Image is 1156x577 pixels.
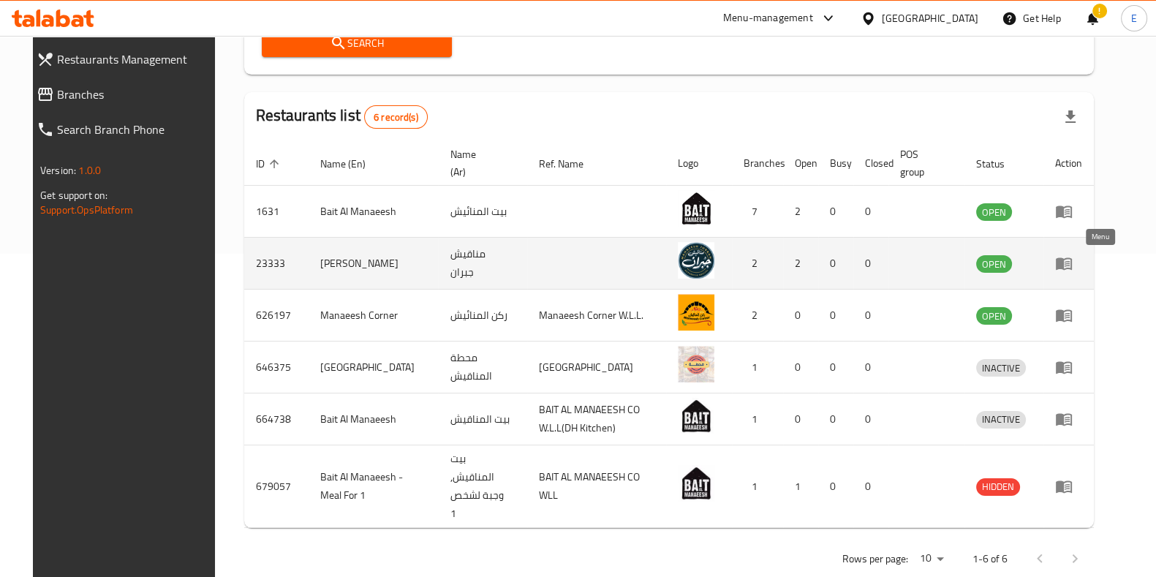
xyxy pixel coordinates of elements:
[976,411,1026,429] div: INACTIVE
[527,445,666,528] td: BAIT AL MANAEESH CO WLL
[678,465,714,502] img: Bait Al Manaeesh - Meal For 1
[1055,410,1082,428] div: Menu
[678,242,714,279] img: Manaeesh Jubran
[818,290,853,342] td: 0
[853,445,888,528] td: 0
[853,238,888,290] td: 0
[450,146,509,181] span: Name (Ar)
[438,393,526,445] td: بيت المناقيش
[438,186,526,238] td: بيت المنائيش
[976,155,1024,173] span: Status
[309,342,439,393] td: [GEOGRAPHIC_DATA]
[539,155,602,173] span: Ref. Name
[853,141,888,186] th: Closed
[976,478,1020,495] span: HIDDEN
[678,190,714,227] img: Bait Al Manaeesh
[853,342,888,393] td: 0
[256,105,428,129] h2: Restaurants list
[256,155,284,173] span: ID
[976,359,1026,377] div: INACTIVE
[853,186,888,238] td: 0
[244,238,309,290] td: 23333
[976,360,1026,377] span: INACTIVE
[40,161,76,180] span: Version:
[732,342,783,393] td: 1
[309,290,439,342] td: Manaeesh Corner
[818,141,853,186] th: Busy
[320,155,385,173] span: Name (En)
[783,238,818,290] td: 2
[783,445,818,528] td: 1
[732,445,783,528] td: 1
[976,256,1012,273] span: OPEN
[262,30,453,57] button: Search
[57,50,214,68] span: Restaurants Management
[976,308,1012,325] span: OPEN
[273,34,441,53] span: Search
[438,342,526,393] td: محطة المناقيش
[976,478,1020,496] div: HIDDEN
[783,342,818,393] td: 0
[309,393,439,445] td: Bait Al Manaeesh
[976,411,1026,428] span: INACTIVE
[25,42,226,77] a: Restaurants Management
[1043,141,1094,186] th: Action
[976,255,1012,273] div: OPEN
[244,141,1094,528] table: enhanced table
[678,346,714,382] img: Manaeesh Station
[25,112,226,147] a: Search Branch Phone
[976,204,1012,221] span: OPEN
[309,238,439,290] td: [PERSON_NAME]
[900,146,947,181] span: POS group
[309,186,439,238] td: Bait Al Manaeesh
[732,186,783,238] td: 7
[783,141,818,186] th: Open
[309,445,439,528] td: Bait Al Manaeesh - Meal For 1
[1055,306,1082,324] div: Menu
[365,110,427,124] span: 6 record(s)
[25,77,226,112] a: Branches
[882,10,978,26] div: [GEOGRAPHIC_DATA]
[853,393,888,445] td: 0
[438,290,526,342] td: ركن المنائيش
[976,307,1012,325] div: OPEN
[678,294,714,331] img: Manaeesh Corner
[732,141,783,186] th: Branches
[853,290,888,342] td: 0
[732,290,783,342] td: 2
[1055,203,1082,220] div: Menu
[244,445,309,528] td: 679057
[783,393,818,445] td: 0
[57,121,214,138] span: Search Branch Phone
[972,550,1008,568] p: 1-6 of 6
[40,200,133,219] a: Support.OpsPlatform
[1131,10,1137,26] span: E
[723,10,813,27] div: Menu-management
[438,238,526,290] td: مناقيش جبران
[364,105,428,129] div: Total records count
[818,393,853,445] td: 0
[40,186,107,205] span: Get support on:
[783,186,818,238] td: 2
[57,86,214,103] span: Branches
[842,550,908,568] p: Rows per page:
[732,238,783,290] td: 2
[527,342,666,393] td: [GEOGRAPHIC_DATA]
[732,393,783,445] td: 1
[818,445,853,528] td: 0
[818,238,853,290] td: 0
[527,393,666,445] td: BAIT AL MANAEESH CO W.L.L(DH Kitchen)
[678,398,714,434] img: Bait Al Manaeesh
[244,186,309,238] td: 1631
[818,342,853,393] td: 0
[666,141,732,186] th: Logo
[976,203,1012,221] div: OPEN
[438,445,526,528] td: بيت المناقيش, وجبة لشخص 1
[527,290,666,342] td: Manaeesh Corner W.L.L.
[783,290,818,342] td: 0
[914,548,949,570] div: Rows per page:
[1053,99,1088,135] div: Export file
[244,393,309,445] td: 664738
[818,186,853,238] td: 0
[1055,478,1082,495] div: Menu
